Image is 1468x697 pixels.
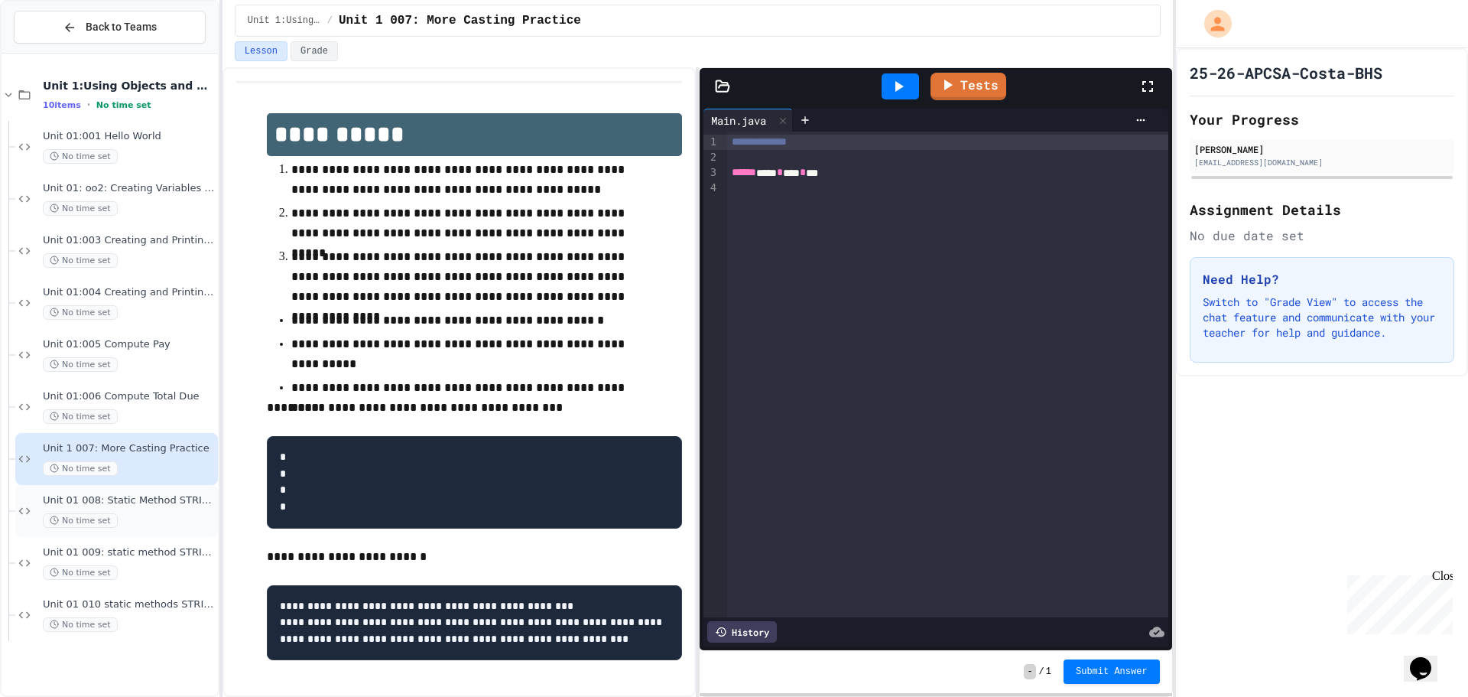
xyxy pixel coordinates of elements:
[43,234,215,247] span: Unit 01:003 Creating and Printing Variables 3
[1076,666,1148,678] span: Submit Answer
[43,598,215,611] span: Unit 01 010 static methods STRING BANNERS
[703,150,719,165] div: 2
[86,19,157,35] span: Back to Teams
[707,621,777,643] div: History
[43,461,118,476] span: No time set
[43,390,215,403] span: Unit 01:006 Compute Total Due
[43,442,215,455] span: Unit 1 007: More Casting Practice
[43,100,81,110] span: 10 items
[43,79,215,93] span: Unit 1:Using Objects and Methods
[1194,142,1450,156] div: [PERSON_NAME]
[1341,569,1453,634] iframe: chat widget
[1194,157,1450,168] div: [EMAIL_ADDRESS][DOMAIN_NAME]
[96,100,151,110] span: No time set
[43,201,118,216] span: No time set
[43,149,118,164] span: No time set
[1064,660,1160,684] button: Submit Answer
[703,181,719,196] div: 4
[248,15,321,27] span: Unit 1:Using Objects and Methods
[703,112,774,129] div: Main.java
[43,357,118,372] span: No time set
[43,565,118,580] span: No time set
[87,99,90,111] span: •
[43,182,215,195] span: Unit 01: oo2: Creating Variables and Printing
[14,11,206,44] button: Back to Teams
[43,513,118,528] span: No time set
[327,15,333,27] span: /
[43,130,215,143] span: Unit 01:001 Hello World
[1188,6,1236,41] div: My Account
[703,165,719,181] div: 3
[43,617,118,632] span: No time set
[1024,664,1035,679] span: -
[235,41,287,61] button: Lesson
[43,305,118,320] span: No time set
[703,135,719,150] div: 1
[6,6,106,97] div: Chat with us now!Close
[43,253,118,268] span: No time set
[1203,295,1441,340] p: Switch to "Grade View" to access the chat feature and communicate with your teacher for help and ...
[291,41,338,61] button: Grade
[703,109,793,132] div: Main.java
[43,286,215,299] span: Unit 01:004 Creating and Printing Variables 5
[1039,666,1044,678] span: /
[43,409,118,424] span: No time set
[1190,109,1454,130] h2: Your Progress
[1190,62,1382,83] h1: 25-26-APCSA-Costa-BHS
[43,494,215,507] span: Unit 01 008: Static Method STRING Ex 1.12 Fight Song
[930,73,1006,100] a: Tests
[43,338,215,351] span: Unit 01:005 Compute Pay
[43,546,215,559] span: Unit 01 009: static method STRING Los hombres no lloran
[1190,226,1454,245] div: No due date set
[1203,270,1441,288] h3: Need Help?
[1190,199,1454,220] h2: Assignment Details
[1404,636,1453,682] iframe: chat widget
[1046,666,1051,678] span: 1
[339,11,581,30] span: Unit 1 007: More Casting Practice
